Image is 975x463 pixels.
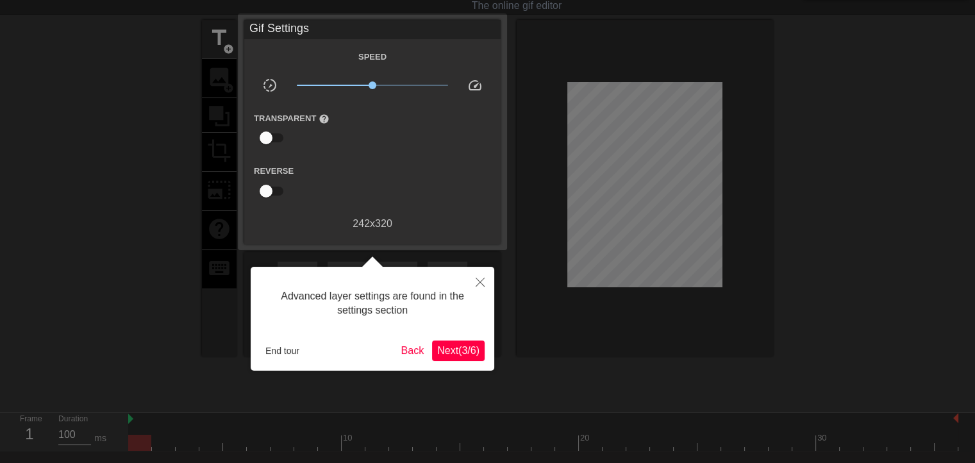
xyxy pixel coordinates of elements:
button: Close [466,267,494,296]
button: End tour [260,341,304,360]
button: Back [396,341,429,361]
div: Advanced layer settings are found in the settings section [260,276,485,331]
span: Next ( 3 / 6 ) [437,345,479,356]
button: Next [432,341,485,361]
